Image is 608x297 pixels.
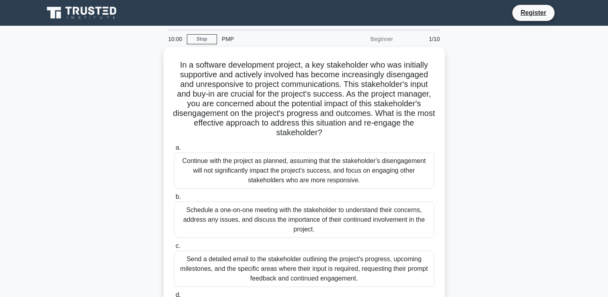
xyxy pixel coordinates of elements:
a: Stop [187,34,217,44]
h5: In a software development project, a key stakeholder who was initially supportive and actively in... [173,60,435,138]
div: Beginner [328,31,398,47]
span: c. [176,242,180,249]
div: Continue with the project as planned, assuming that the stakeholder's disengagement will not sign... [174,153,434,189]
span: b. [176,193,181,200]
div: PMP [217,31,328,47]
div: 1/10 [398,31,445,47]
div: Schedule a one-on-one meeting with the stakeholder to understand their concerns, address any issu... [174,202,434,238]
div: 10:00 [164,31,187,47]
div: Send a detailed email to the stakeholder outlining the project's progress, upcoming milestones, a... [174,251,434,287]
a: Register [516,8,551,18]
span: a. [176,144,181,151]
